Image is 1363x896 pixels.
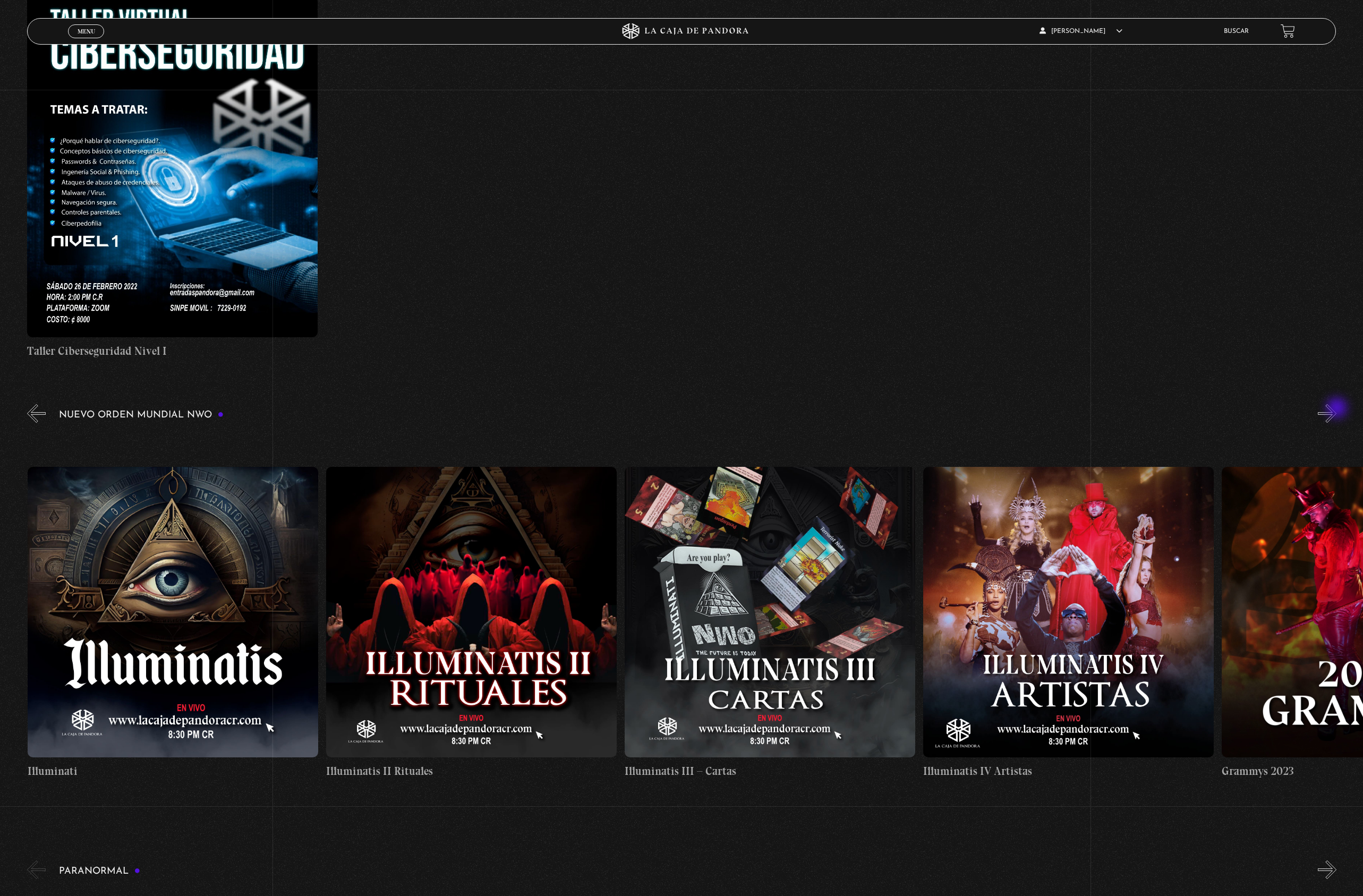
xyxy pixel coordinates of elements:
[59,866,140,876] h3: Paranormal
[1281,24,1295,38] a: View your shopping cart
[625,431,915,816] a: Illuminatis III – Cartas
[1318,860,1336,879] button: Next
[78,28,95,35] span: Menu
[625,763,915,780] h4: Illuminatis III – Cartas
[28,431,318,816] a: Illuminati
[74,37,99,45] span: Cerrar
[27,860,46,879] button: Previous
[27,343,318,360] h4: Taller Ciberseguridad Nivel I
[59,410,224,420] h3: Nuevo Orden Mundial NWO
[326,431,617,816] a: Illuminatis II Rituales
[27,404,46,423] button: Previous
[1040,28,1122,35] span: [PERSON_NAME]
[326,763,617,780] h4: Illuminatis II Rituales
[1318,404,1336,423] button: Next
[1224,28,1249,35] a: Buscar
[28,763,318,780] h4: Illuminati
[923,763,1214,780] h4: Illuminatis IV Artistas
[923,431,1214,816] a: Illuminatis IV Artistas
